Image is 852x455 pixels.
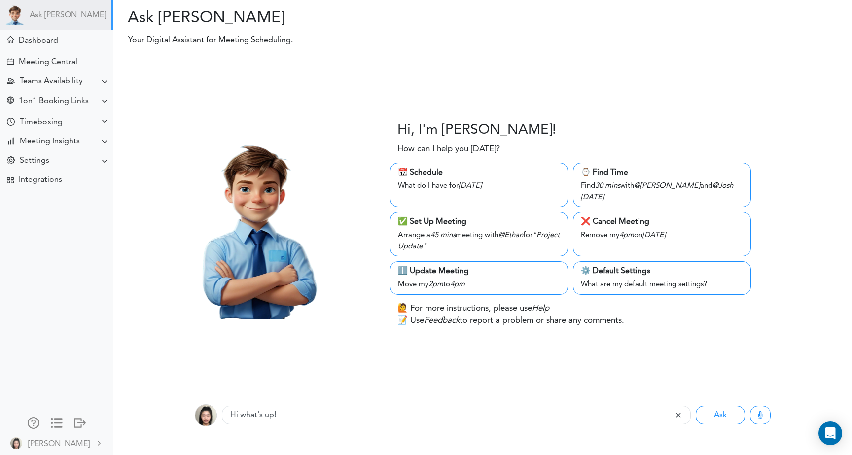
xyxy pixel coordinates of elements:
div: Manage Members and Externals [28,417,39,427]
i: 4pm [619,232,634,239]
div: [PERSON_NAME] [28,438,90,450]
i: @[PERSON_NAME] [634,182,700,190]
div: Show only icons [51,417,63,427]
div: Open Intercom Messenger [818,421,842,445]
i: Help [532,304,549,313]
div: Settings [20,156,49,166]
div: Dashboard [19,36,58,46]
a: Change side menu [51,417,63,431]
div: ⌚️ Find Time [581,167,743,178]
i: Feedback [424,316,460,325]
i: 30 mins [595,182,620,190]
p: 📝 Use to report a problem or share any comments. [397,315,624,327]
p: Your Digital Assistant for Meeting Scheduling. [121,35,639,46]
div: ⚙️ Default Settings [581,265,743,277]
div: Teams Availability [20,77,83,86]
i: [DATE] [459,182,482,190]
div: Meeting Insights [20,137,80,146]
div: TEAMCAL AI Workflow Apps [7,177,14,184]
div: ✅ Set Up Meeting [398,216,560,228]
div: 📆 Schedule [398,167,560,178]
i: @Ethan [498,232,523,239]
div: Time Your Goals [7,118,15,127]
div: Arrange a meeting with for [398,228,560,252]
p: How can I help you [DATE]? [397,143,500,156]
div: Remove my on [581,228,743,242]
div: Move my to [398,277,560,291]
div: Find with and [581,178,743,203]
div: Integrations [19,175,62,185]
i: 45 mins [430,232,456,239]
i: [DATE] [642,232,666,239]
button: Ask [696,406,745,424]
div: Meeting Dashboard [7,36,14,43]
div: Timeboxing [20,118,63,127]
a: Ask [PERSON_NAME] [30,11,106,20]
div: What are my default meeting settings? [581,277,743,291]
div: Share Meeting Link [7,97,14,106]
div: 1on1 Booking Links [19,97,89,106]
i: [DATE] [581,194,604,201]
img: Powered by TEAMCAL AI [5,5,25,25]
i: "Project Update" [398,232,560,250]
div: Meeting Central [19,58,77,67]
p: 🙋 For more instructions, please use [397,302,549,315]
i: @Josh [712,182,733,190]
img: 9k= [195,404,217,426]
i: 4pm [450,281,465,288]
i: 2pm [428,281,443,288]
img: Theo.png [161,130,350,319]
div: What do I have for [398,178,560,192]
a: Manage Members and Externals [28,417,39,431]
div: ❌ Cancel Meeting [581,216,743,228]
div: Log out [74,417,86,427]
div: ℹ️ Update Meeting [398,265,560,277]
h3: Hi, I'm [PERSON_NAME]! [397,122,556,139]
a: [PERSON_NAME] [1,432,112,454]
img: 9k= [10,437,22,449]
h2: Ask [PERSON_NAME] [121,9,475,28]
div: Create Meeting [7,58,14,65]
